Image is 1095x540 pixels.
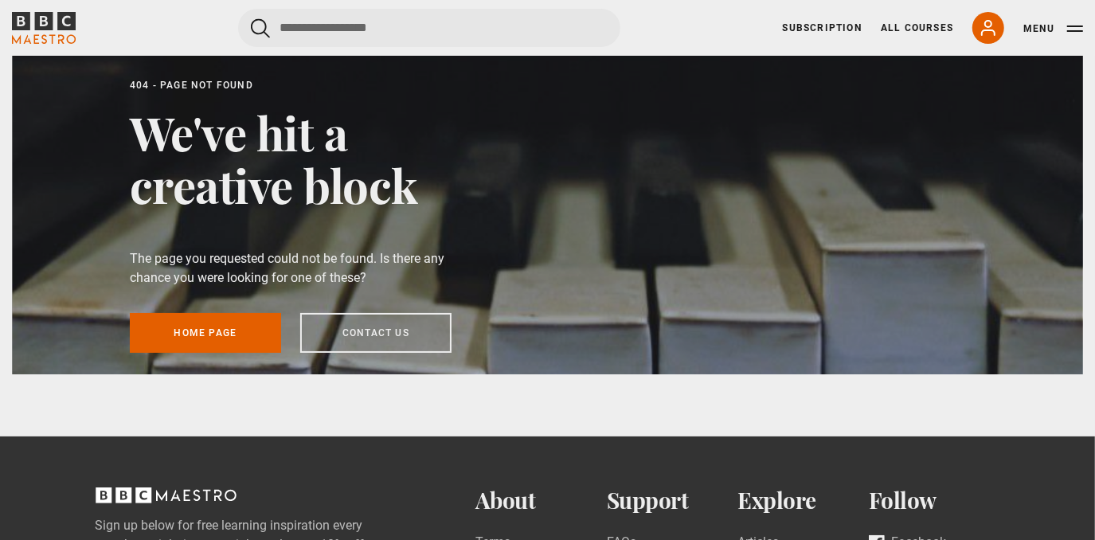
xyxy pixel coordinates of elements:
[130,313,281,353] a: Home page
[251,18,270,38] button: Submit the search query
[1023,21,1083,37] button: Toggle navigation
[96,493,237,508] a: BBC Maestro, back to top
[238,9,620,47] input: Search
[737,487,869,514] h2: Explore
[96,487,237,503] svg: BBC Maestro, back to top
[300,313,452,353] a: Contact us
[881,21,953,35] a: All Courses
[130,249,471,288] p: The page you requested could not be found. Is there any chance you were looking for one of these?
[783,21,862,35] a: Subscription
[607,487,738,514] h2: Support
[475,487,607,514] h2: About
[130,106,471,211] h1: We've hit a creative block
[12,12,76,44] svg: BBC Maestro
[869,487,1000,514] h2: Follow
[130,77,471,93] div: 404 - Page Not Found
